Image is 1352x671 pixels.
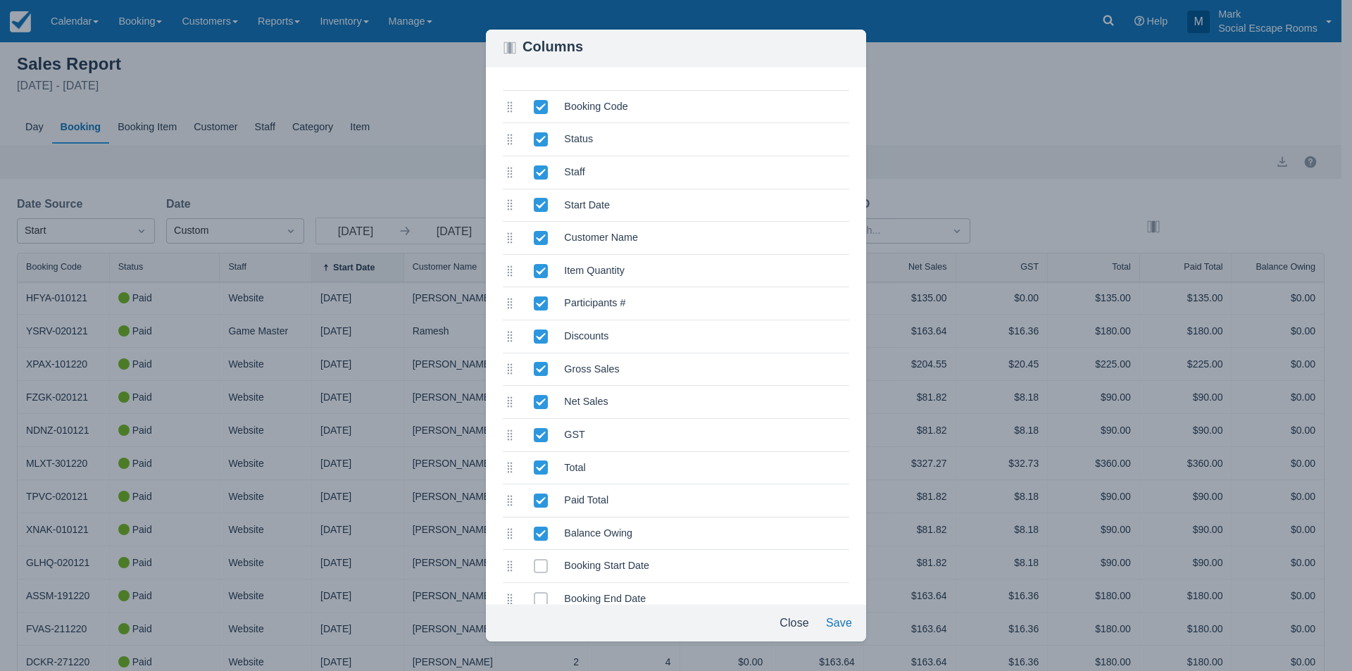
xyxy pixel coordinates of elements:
[553,165,860,180] div: Staff
[553,132,860,147] div: Status
[553,427,860,443] div: GST
[553,329,860,344] div: Discounts
[553,296,860,311] div: Participants #
[553,99,860,115] div: Booking Code
[553,394,860,410] div: Net Sales
[553,263,860,279] div: Item Quantity
[553,230,860,246] div: Customer Name
[553,362,860,377] div: Gross Sales
[522,38,849,56] div: Columns
[553,198,860,213] div: Start Date
[553,558,860,574] div: Booking Start Date
[774,610,815,636] button: Close
[820,610,858,636] button: Save
[553,526,860,541] div: Balance Owing
[553,591,860,607] div: Booking End Date
[553,493,860,508] div: Paid Total
[553,460,860,476] div: Total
